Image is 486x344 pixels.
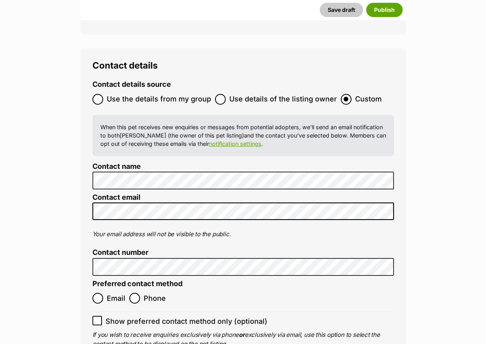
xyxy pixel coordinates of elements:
label: Contact name [92,162,394,171]
button: Save draft [320,3,363,17]
a: notification settings [209,140,261,147]
span: Custom [355,94,382,105]
span: Contact details [92,60,158,71]
b: or [239,331,245,338]
label: Contact email [92,193,394,202]
span: Use the details from my group [107,94,211,105]
span: Email [107,293,125,304]
span: Use details of the listing owner [229,94,337,105]
span: Phone [144,293,166,304]
label: Contact details source [92,80,171,89]
p: When this pet receives new enquiries or messages from potential adopters, we'll send an email not... [100,123,386,148]
label: Preferred contact method [92,280,182,288]
button: Publish [366,3,403,17]
label: Contact number [92,248,394,257]
p: Your email address will not be visible to the public. [92,230,394,239]
span: Show preferred contact method only (optional) [106,316,267,327]
span: [PERSON_NAME] (the owner of this pet listing) [120,132,244,139]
